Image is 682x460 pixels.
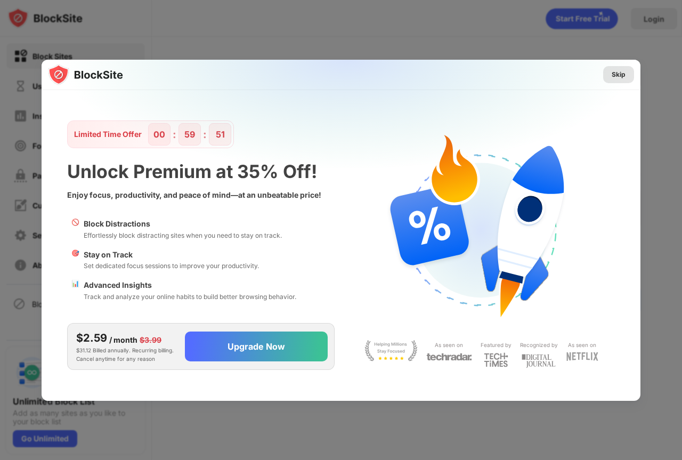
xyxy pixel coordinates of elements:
img: light-techradar.svg [426,352,472,361]
img: light-netflix.svg [566,352,598,361]
img: light-techtimes.svg [484,352,508,367]
img: light-stay-focus.svg [364,340,418,361]
div: Recognized by [520,340,558,350]
div: $2.59 [76,330,107,346]
div: $3.99 [140,334,161,346]
div: 📊 [71,279,79,302]
div: Upgrade Now [228,341,285,352]
div: As seen on [568,340,596,350]
div: / month [109,334,137,346]
div: Track and analyze your online habits to build better browsing behavior. [84,292,296,302]
div: As seen on [435,340,463,350]
div: Advanced Insights [84,279,296,291]
div: Skip [612,69,626,80]
div: Featured by [481,340,511,350]
img: light-digital-journal.svg [522,352,556,370]
img: gradient.svg [48,60,647,271]
div: $31.12 Billed annually. Recurring billing. Cancel anytime for any reason [76,330,176,363]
